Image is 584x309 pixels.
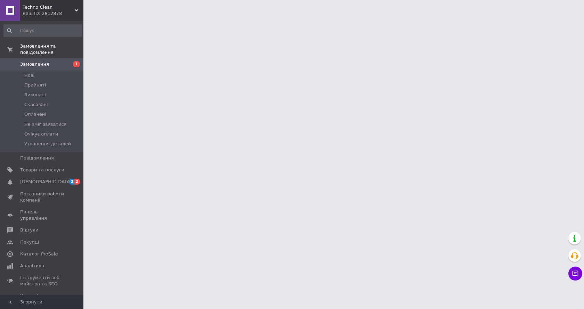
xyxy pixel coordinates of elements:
span: Відгуки [20,227,38,233]
span: 1 [73,61,80,67]
span: Показники роботи компанії [20,191,64,203]
span: Оплачені [24,111,46,117]
span: Покупці [20,239,39,245]
span: Не зміг звязатися [24,121,66,128]
span: Прийняті [24,82,46,88]
span: 2 [69,179,75,185]
span: Замовлення та повідомлення [20,43,83,56]
span: Каталог ProSale [20,251,58,257]
span: Скасовані [24,101,48,108]
span: Очікує оплати [24,131,58,137]
span: Techno Clean [23,4,75,10]
span: Панель управління [20,209,64,221]
span: Аналітика [20,263,44,269]
span: Повідомлення [20,155,54,161]
span: [DEMOGRAPHIC_DATA] [20,179,72,185]
span: Товари та послуги [20,167,64,173]
span: Виконані [24,92,46,98]
button: Чат з покупцем [568,267,582,280]
span: Інструменти веб-майстра та SEO [20,275,64,287]
span: Замовлення [20,61,49,67]
input: Пошук [3,24,82,37]
span: Уточнення деталей [24,141,71,147]
span: 2 [74,179,80,185]
span: Нові [24,72,34,79]
span: Управління сайтом [20,293,64,306]
div: Ваш ID: 2812878 [23,10,83,17]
